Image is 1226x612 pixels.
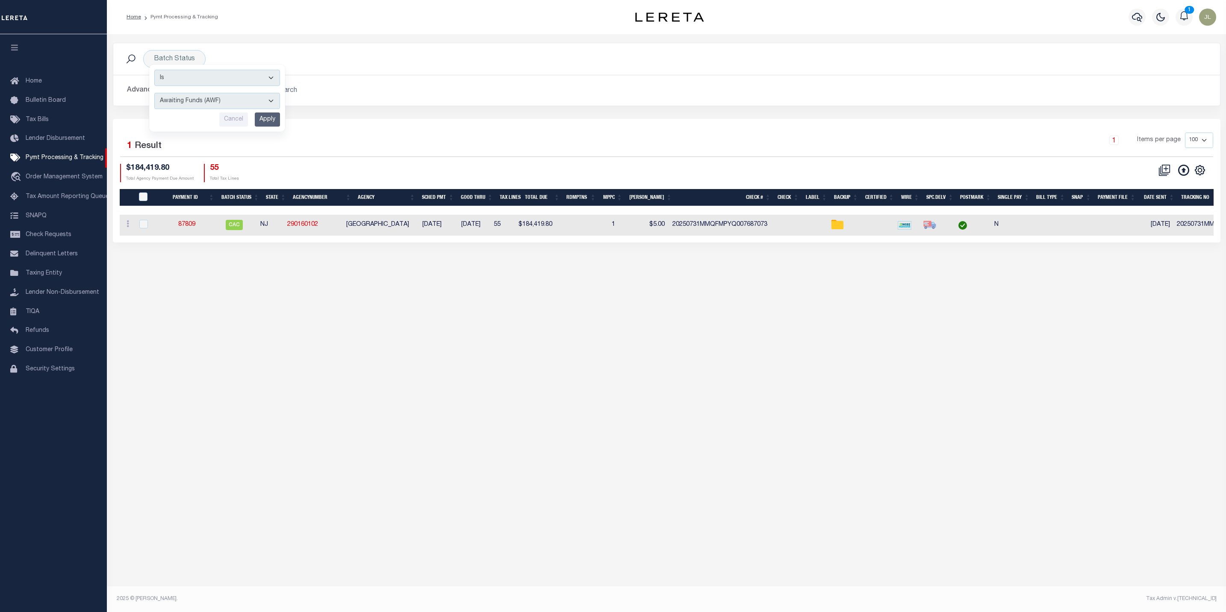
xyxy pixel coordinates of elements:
a: Home [127,15,141,20]
span: Refunds [26,328,49,334]
td: $5.00 [619,215,668,236]
input: Apply [255,112,280,127]
i: travel_explore [10,172,24,183]
td: 55 [490,215,515,236]
h4: 55 [210,164,239,173]
div: Batch Status [143,50,206,68]
img: open-file-folder.png [831,218,844,232]
th: Agency: activate to sort column ascending [354,189,418,207]
td: NJ [257,215,284,236]
span: Order Management System [26,174,103,180]
th: Tax Lines [496,189,522,207]
th: Total Due: activate to sort column ascending [522,189,563,207]
a: 290160102 [287,222,318,228]
td: N [991,215,1029,236]
th: PayeePmtBatchStatus [133,189,161,207]
a: 87809 [178,222,195,228]
span: Pymt Processing & Tracking [26,155,103,161]
th: Spc.Delv: activate to sort column ascending [923,189,957,207]
input: Cancel [219,112,248,127]
span: Tax Amount Reporting Queue [26,194,109,200]
button: 1 [1176,9,1193,26]
th: MPPC: activate to sort column ascending [599,189,626,207]
button: Advanced Search [127,82,198,99]
span: Items per page [1137,136,1181,145]
span: TIQA [26,308,39,314]
span: Bulletin Board [26,98,66,103]
th: Bill Fee: activate to sort column ascending [626,189,675,207]
h4: $184,419.80 [126,164,194,173]
th: Postmark: activate to sort column ascending [957,189,994,207]
td: $184,419.80 [515,215,557,236]
span: Home [26,78,42,84]
img: SpclDelivery.png [923,218,937,232]
th: Good Thru: activate to sort column ascending [457,189,496,207]
span: Taxing Entity [26,270,62,276]
img: wire-transfer-logo.png [898,221,911,230]
td: [GEOGRAPHIC_DATA] [343,215,413,236]
span: Check Requests [26,232,71,238]
span: SNAPQ [26,213,47,219]
th: Payment ID: activate to sort column ascending [161,189,218,207]
th: Label: activate to sort column ascending [802,189,831,207]
th: Certified: activate to sort column ascending [862,189,898,207]
th: Check: activate to sort column ascending [774,189,802,207]
th: AgencyNumber: activate to sort column ascending [289,189,354,207]
th: Backup: activate to sort column ascending [831,189,862,207]
img: check-icon-green.svg [958,221,967,230]
span: Delinquent Letters [26,251,78,257]
td: [DATE] [451,215,490,236]
th: Batch Status: activate to sort column ascending [218,189,262,207]
span: 1 [1185,6,1194,14]
span: Lender Disbursement [26,136,85,142]
p: Total Agency Payment Due Amount [126,176,194,182]
td: 1 [592,215,619,236]
th: Rdmptns: activate to sort column ascending [563,189,599,207]
th: Date Sent: activate to sort column ascending [1139,189,1178,207]
th: Single Pay: activate to sort column ascending [994,189,1033,207]
span: 1 [127,142,132,151]
th: Bill Type: activate to sort column ascending [1033,189,1068,207]
th: SNAP: activate to sort column ascending [1068,189,1094,207]
th: Payment File: activate to sort column ascending [1094,189,1139,207]
li: Pymt Processing & Tracking [141,13,218,21]
span: Tax Bills [26,117,49,123]
span: CAC [226,220,243,230]
td: [DATE] [1135,215,1173,236]
img: logo-dark.svg [635,12,704,22]
img: svg+xml;base64,PHN2ZyB4bWxucz0iaHR0cDovL3d3dy53My5vcmcvMjAwMC9zdmciIHBvaW50ZXItZXZlbnRzPSJub25lIi... [1199,9,1216,26]
a: 1 [1109,136,1119,145]
th: State: activate to sort column ascending [262,189,289,207]
p: Total Tax Lines [210,176,239,182]
td: 20250731MMQFMPYQ007687073 [668,215,771,236]
span: Lender Non-Disbursement [26,290,99,296]
label: Result [135,139,162,153]
th: Wire: activate to sort column ascending [898,189,923,207]
span: Security Settings [26,366,75,372]
span: Customer Profile [26,347,73,353]
td: [DATE] [413,215,451,236]
th: SCHED PMT: activate to sort column ascending [418,189,457,207]
th: Check #: activate to sort column ascending [675,189,774,207]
